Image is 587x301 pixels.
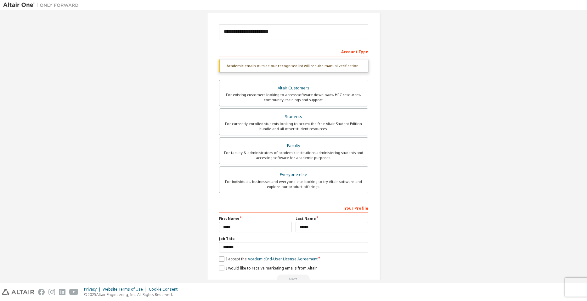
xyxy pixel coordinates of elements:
img: youtube.svg [69,289,78,295]
label: Job Title [219,236,368,241]
div: Your Profile [219,203,368,213]
div: Academic emails outside our recognised list will require manual verification. [219,60,368,72]
img: Altair One [3,2,82,8]
img: altair_logo.svg [2,289,34,295]
a: Academic End-User License Agreement [248,256,318,262]
div: Everyone else [223,170,364,179]
div: Cookie Consent [149,287,181,292]
label: I accept the [219,256,318,262]
div: Students [223,112,364,121]
div: Account Type [219,46,368,56]
label: First Name [219,216,292,221]
img: instagram.svg [48,289,55,295]
div: Read and acccept EULA to continue [219,275,368,284]
img: linkedin.svg [59,289,65,295]
div: Website Terms of Use [103,287,149,292]
div: Faculty [223,141,364,150]
p: © 2025 Altair Engineering, Inc. All Rights Reserved. [84,292,181,297]
div: For currently enrolled students looking to access the free Altair Student Edition bundle and all ... [223,121,364,131]
div: For individuals, businesses and everyone else looking to try Altair software and explore our prod... [223,179,364,189]
label: Last Name [296,216,368,221]
div: Privacy [84,287,103,292]
div: Altair Customers [223,84,364,93]
img: facebook.svg [38,289,45,295]
div: For existing customers looking to access software downloads, HPC resources, community, trainings ... [223,92,364,102]
label: I would like to receive marketing emails from Altair [219,265,317,271]
div: For faculty & administrators of academic institutions administering students and accessing softwa... [223,150,364,160]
